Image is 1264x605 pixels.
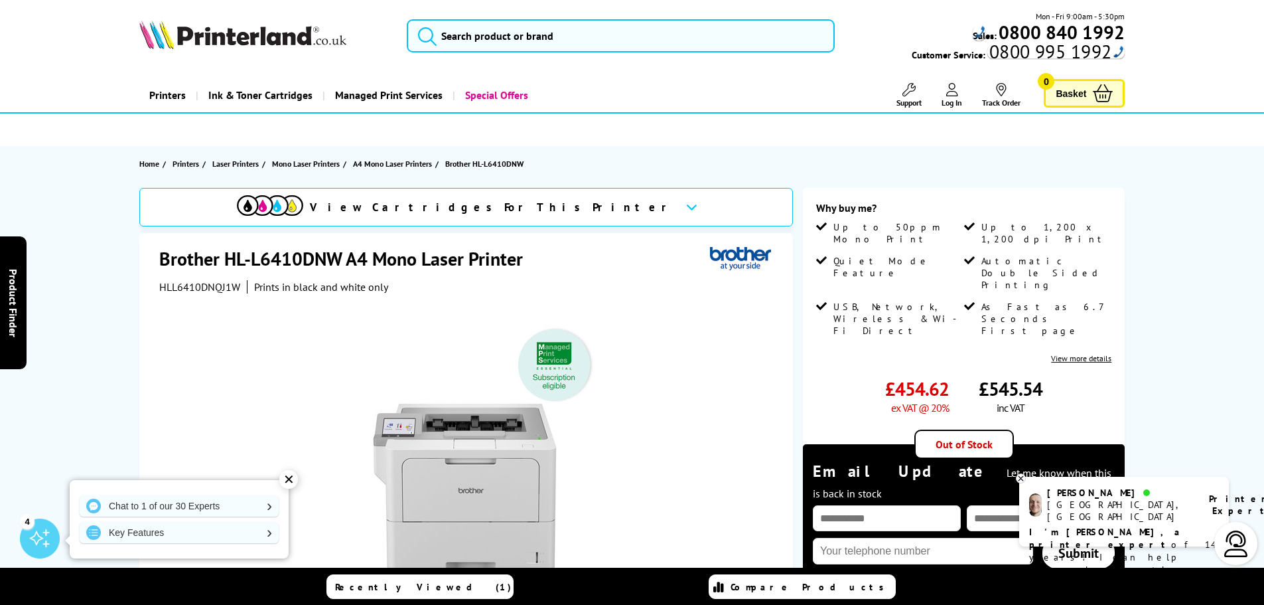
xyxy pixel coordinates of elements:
div: [PERSON_NAME] [1047,487,1192,499]
img: Brother HL-L6410DNW [338,320,598,580]
span: Let me know when this is back in stock [813,466,1111,500]
span: Ink & Toner Cartridges [208,78,313,112]
a: Basket 0 [1044,79,1125,108]
span: Home [139,157,159,171]
span: Recently Viewed (1) [335,581,512,593]
img: hfpfyWBK5wQHBAGPgDf9c6qAYOxxMAAAAASUVORK5CYII= [975,26,985,38]
b: I'm [PERSON_NAME], a printer expert [1029,526,1184,551]
div: Out of Stock [914,430,1014,459]
span: Mon - Fri 9:00am - 5:30pm [1036,10,1125,23]
a: Chat to 1 of our 30 Experts [80,495,279,517]
span: HLL6410DNQJ1W [159,280,240,294]
div: Call: 0800 840 1992 [973,26,985,41]
b: 0800 840 1992 [999,20,1125,44]
img: cmyk-icon.svg [237,195,303,216]
img: ashley-livechat.png [1029,493,1042,517]
span: Compare Products [731,581,891,593]
input: Search product or brand [407,19,835,52]
a: Compare Products [709,574,896,599]
span: £454.62 [885,377,949,401]
span: Automatic Double Sided Printing [981,255,1109,291]
span: Laser Printers [212,157,259,171]
span: View Cartridges For This Printer [310,200,675,215]
i: Prints in black and white only [254,280,388,294]
span: A4 Mono Laser Printers [353,157,432,171]
span: Up to 1,200 x 1,200 dpi Print [981,221,1109,245]
a: 0800 840 1992 [997,26,1125,39]
h1: Brother HL-L6410DNW A4 Mono Laser Printer [159,246,536,271]
a: Printers [139,78,196,112]
a: Mono Laser Printers [272,157,343,171]
img: user-headset-light.svg [1223,531,1249,557]
a: Support [896,83,922,108]
a: A4 Mono Laser Printers [353,157,435,171]
span: inc VAT [997,401,1024,414]
a: Laser Printers [212,157,262,171]
span: Basket [1056,84,1086,102]
div: Email Update [813,461,1115,502]
div: ✕ [279,470,298,489]
span: Up to 50ppm Mono Print [833,221,961,245]
span: £545.54 [979,377,1042,401]
img: Printerland Logo [139,20,346,49]
a: Special Offers [453,78,538,112]
input: Your telephone number [813,538,1033,564]
span: Mono Laser Printers [272,157,340,171]
div: [GEOGRAPHIC_DATA], [GEOGRAPHIC_DATA] [1047,499,1192,523]
span: As Fast as 6.7 Seconds First page [981,301,1109,337]
span: Product Finder [7,268,20,337]
span: Printers [173,157,199,171]
img: Brother [710,246,771,271]
span: Log In [942,98,962,108]
div: 4 [20,514,35,529]
span: USB, Network, Wireless & Wi-Fi Direct [833,301,961,337]
img: hfpfyWBK5wQHBAGPgDf9c6qAYOxxMAAAAASUVORK5CYII= [1113,46,1124,58]
a: Recently Viewed (1) [326,574,514,599]
a: View more details [1051,353,1111,363]
a: Printers [173,157,202,171]
a: Printerland Logo [139,20,391,52]
div: Call: 0800 995 1992 [987,45,1125,58]
a: Home [139,157,163,171]
a: Key Features [80,522,279,543]
div: Why buy me? [816,201,1111,221]
a: Ink & Toner Cartridges [196,78,322,112]
p: of 14 years! I can help you choose the right product [1029,526,1219,589]
a: Log In [942,83,962,108]
a: Track Order [982,83,1020,108]
a: Managed Print Services [322,78,453,112]
span: Customer Service: [912,45,1125,61]
span: Brother HL-L6410DNW [445,159,524,169]
span: 0 [1038,73,1054,90]
span: ex VAT @ 20% [891,401,949,414]
span: Support [896,98,922,108]
span: Quiet Mode Feature [833,255,961,279]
